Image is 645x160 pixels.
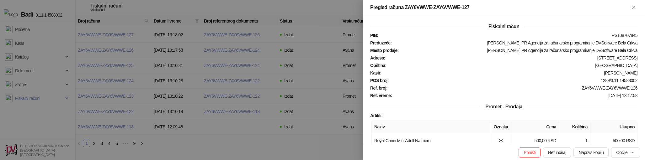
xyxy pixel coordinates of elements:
div: ZAY6VWWE-ZAY6VWWE-126 [388,85,638,90]
strong: PIB : [370,33,378,38]
td: Ж [490,133,512,148]
div: Opcije [616,150,627,155]
div: [GEOGRAPHIC_DATA] [387,63,638,68]
strong: Artikli : [370,113,382,118]
th: Oznaka [490,121,512,133]
strong: Mesto prodaje : [370,48,399,53]
span: Promet - Prodaja [480,104,527,109]
span: Napravi kopiju [578,150,604,155]
button: Poništi [519,147,541,157]
div: [DATE] 13:17:58 [392,93,638,98]
strong: Ref. broj : [370,85,387,90]
button: Zatvori [630,4,637,11]
div: [STREET_ADDRESS] [386,55,638,60]
th: Količina [559,121,590,133]
div: Pregled računa ZAY6VWWE-ZAY6VWWE-127 [370,4,630,11]
strong: Preduzeće : [370,40,392,45]
strong: Opština : [370,63,386,68]
td: 500,00 RSD [512,133,559,148]
div: [PERSON_NAME] PR Agencija za računarsko programiranje DVSoftware Bela Crkva [392,40,638,45]
div: RS108707845 [379,33,638,38]
td: 1 [559,133,590,148]
div: 1289/3.11.1-f588002 [389,78,638,83]
th: Ukupno [590,121,637,133]
strong: Kasir : [370,70,381,75]
td: 500,00 RSD [590,133,637,148]
strong: POS broj : [370,78,389,83]
div: [PERSON_NAME] [382,70,638,75]
div: [PERSON_NAME] PR Agencija za računarsko programiranje DVSoftware Bela Crkva [399,48,638,53]
th: Naziv [372,121,490,133]
td: Royal Canin Mini Adult Na meru [372,133,490,148]
span: Fiskalni račun [483,24,525,29]
button: Refundiraj [543,147,571,157]
strong: Ref. vreme : [370,93,392,98]
strong: Adresa : [370,55,385,60]
button: Napravi kopiju [573,147,609,157]
th: Cena [512,121,559,133]
button: Opcije [611,147,640,157]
